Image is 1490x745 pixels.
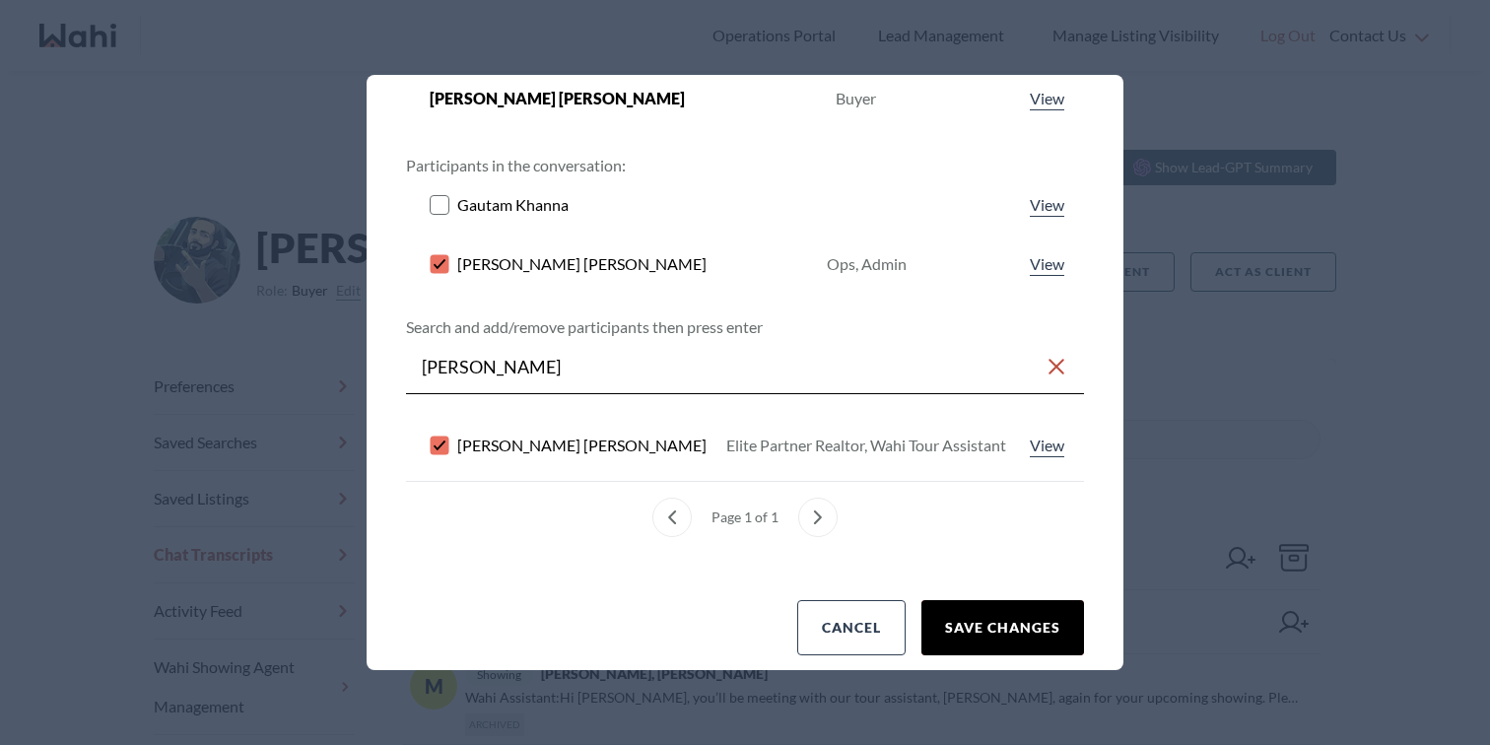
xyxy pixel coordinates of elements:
[1045,349,1068,384] button: Clear search
[836,87,876,110] div: Buyer
[457,193,569,217] span: Gautam Khanna
[1026,87,1068,110] a: View profile
[1026,193,1068,217] a: View profile
[457,434,707,457] span: [PERSON_NAME] [PERSON_NAME]
[406,156,626,174] span: Participants in the conversation:
[921,600,1084,655] button: Save changes
[797,600,906,655] button: Cancel
[726,434,1006,457] div: Elite Partner Realtor, Wahi Tour Assistant
[1026,252,1068,276] a: View profile
[406,315,1084,339] p: Search and add/remove participants then press enter
[1026,434,1068,457] a: View profile
[827,252,907,276] div: Ops, Admin
[430,87,685,110] span: [PERSON_NAME] [PERSON_NAME]
[798,498,838,537] button: next page
[406,498,1084,537] nav: Match with an agent menu pagination
[652,498,692,537] button: previous page
[422,349,1045,384] input: Search input
[704,498,786,537] div: Page 1 of 1
[457,252,707,276] span: [PERSON_NAME] [PERSON_NAME]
